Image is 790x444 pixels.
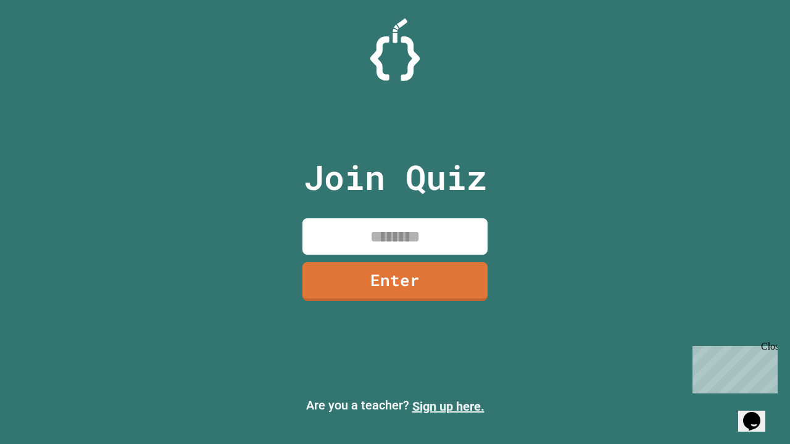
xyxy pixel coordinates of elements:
div: Chat with us now!Close [5,5,85,78]
a: Sign up here. [412,399,484,414]
p: Are you a teacher? [10,396,780,416]
a: Enter [302,262,488,301]
iframe: chat widget [738,395,778,432]
iframe: chat widget [688,341,778,393]
p: Join Quiz [304,152,487,203]
img: Logo.svg [370,18,420,81]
